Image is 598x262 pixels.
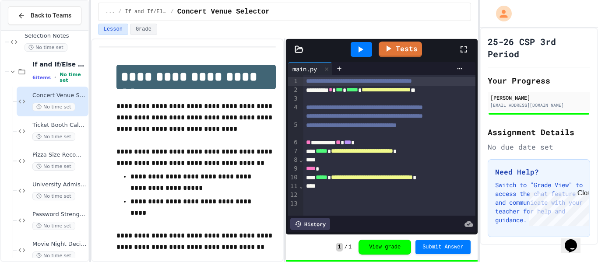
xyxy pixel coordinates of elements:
[31,11,71,20] span: Back to Teams
[288,103,299,121] div: 4
[345,244,348,251] span: /
[415,240,471,254] button: Submit Answer
[118,8,121,15] span: /
[561,227,589,253] iframe: chat widget
[125,8,167,15] span: If and If/Else Assignments
[288,147,299,156] div: 7
[288,173,299,182] div: 10
[25,43,67,52] span: No time set
[4,3,60,56] div: Chat with us now!Close
[32,151,87,159] span: Pizza Size Recommender
[288,191,299,199] div: 12
[32,92,87,99] span: Concert Venue Selector
[171,8,174,15] span: /
[32,222,75,230] span: No time set
[8,6,81,25] button: Back to Teams
[379,42,422,57] a: Tests
[32,133,75,141] span: No time set
[32,122,87,129] span: Ticket Booth Calculator
[495,167,583,177] h3: Need Help?
[32,75,51,80] span: 6 items
[32,162,75,171] span: No time set
[299,182,303,189] span: Fold line
[288,62,332,75] div: main.py
[288,77,299,86] div: 1
[487,3,514,24] div: My Account
[98,24,128,35] button: Lesson
[490,94,587,101] div: [PERSON_NAME]
[106,8,115,15] span: ...
[177,7,270,17] span: Concert Venue Selector
[488,126,590,138] h2: Assignment Details
[32,181,87,189] span: University Admission Portal
[32,103,75,111] span: No time set
[288,121,299,138] div: 5
[32,252,75,260] span: No time set
[488,35,590,60] h1: 25-26 CSP 3rd Period
[495,181,583,224] p: Switch to "Grade View" to access the chat feature and communicate with your teacher for help and ...
[359,240,411,255] button: View grade
[32,241,87,248] span: Movie Night Decider
[525,189,589,226] iframe: chat widget
[348,244,352,251] span: 1
[488,74,590,87] h2: Your Progress
[288,94,299,103] div: 3
[32,60,87,68] span: If and If/Else Assignments
[288,86,299,94] div: 2
[288,64,321,73] div: main.py
[54,74,56,81] span: •
[336,243,343,252] span: 1
[60,72,87,83] span: No time set
[422,244,464,251] span: Submit Answer
[130,24,157,35] button: Grade
[488,142,590,152] div: No due date set
[288,199,299,208] div: 13
[288,182,299,191] div: 11
[288,164,299,173] div: 9
[490,102,587,108] div: [EMAIL_ADDRESS][DOMAIN_NAME]
[32,211,87,218] span: Password Strength Checker
[299,156,303,163] span: Fold line
[288,156,299,164] div: 8
[32,192,75,200] span: No time set
[25,32,87,40] span: Selection Notes
[288,138,299,147] div: 6
[290,218,330,230] div: History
